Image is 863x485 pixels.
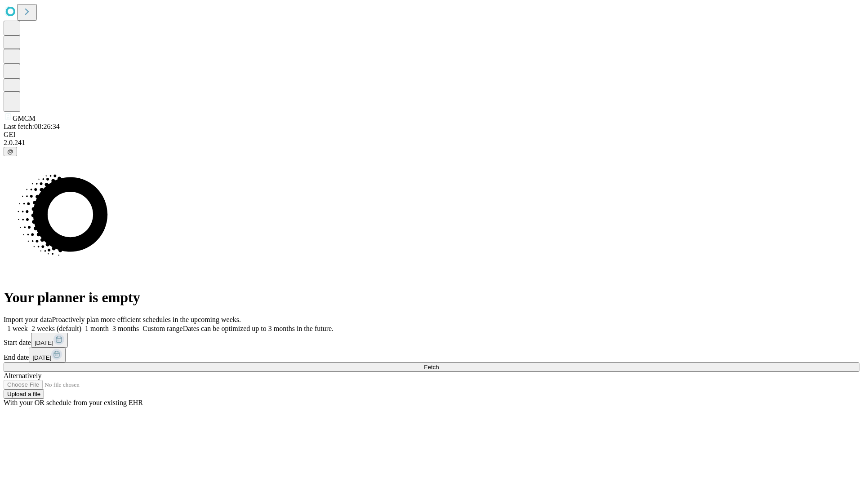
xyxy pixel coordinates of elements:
[4,139,859,147] div: 2.0.241
[4,131,859,139] div: GEI
[85,325,109,332] span: 1 month
[7,325,28,332] span: 1 week
[4,399,143,406] span: With your OR schedule from your existing EHR
[32,354,51,361] span: [DATE]
[29,348,66,362] button: [DATE]
[4,289,859,306] h1: Your planner is empty
[31,325,81,332] span: 2 weeks (default)
[424,364,439,370] span: Fetch
[4,123,60,130] span: Last fetch: 08:26:34
[4,389,44,399] button: Upload a file
[4,348,859,362] div: End date
[4,147,17,156] button: @
[183,325,334,332] span: Dates can be optimized up to 3 months in the future.
[112,325,139,332] span: 3 months
[13,115,36,122] span: GMCM
[4,316,52,323] span: Import your data
[142,325,182,332] span: Custom range
[35,339,53,346] span: [DATE]
[4,362,859,372] button: Fetch
[4,372,41,379] span: Alternatively
[7,148,13,155] span: @
[52,316,241,323] span: Proactively plan more efficient schedules in the upcoming weeks.
[31,333,68,348] button: [DATE]
[4,333,859,348] div: Start date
